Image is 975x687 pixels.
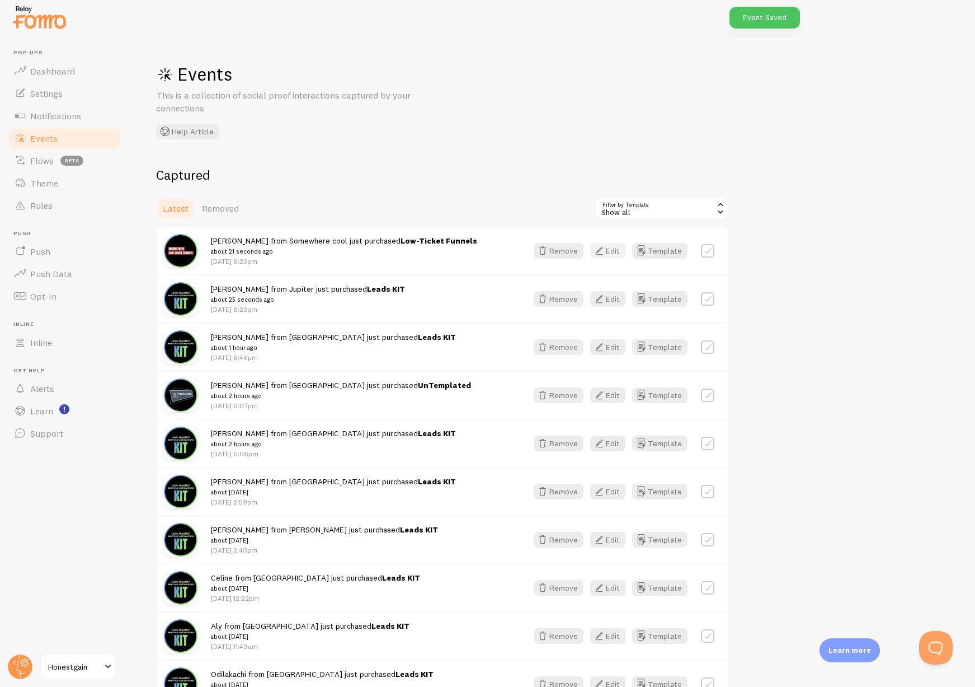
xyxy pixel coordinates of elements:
small: about 25 seconds ago [211,295,405,305]
span: Events [30,133,58,144]
button: Edit [590,628,625,644]
a: Support [7,422,122,445]
a: Learn [7,400,122,422]
span: [PERSON_NAME] from [GEOGRAPHIC_DATA] just purchased [211,332,456,353]
a: Events [7,127,122,149]
button: Remove [534,484,583,499]
a: Leads KIT [400,525,438,535]
span: [PERSON_NAME] from [PERSON_NAME] just purchased [211,525,438,545]
button: Help Article [156,124,219,139]
a: Rules [7,194,122,217]
small: about 2 hours ago [211,439,456,449]
a: Removed [195,197,246,219]
small: about 1 hour ago [211,343,456,353]
p: [DATE] 12:22pm [211,593,420,603]
small: about 2 hours ago [211,391,471,401]
span: Learn [30,405,53,417]
span: [PERSON_NAME] from Jupiter just purchased [211,284,405,305]
a: Edit [590,339,632,355]
a: Edit [590,484,632,499]
img: BwzvrzI3R4T7Qy2wrXwL [164,234,197,268]
button: Edit [590,291,625,307]
a: Edit [590,628,632,644]
a: UnTemplated [418,380,471,390]
button: Remove [534,387,583,403]
a: Low-Ticket Funnels [401,236,477,246]
small: about 21 seconds ago [211,246,477,256]
iframe: Help Scout Beacon - Open [919,631,953,665]
img: 9mZHSrDrQmyWCXHbPp9u [164,475,197,508]
a: Template [632,291,687,307]
span: Push Data [30,268,72,279]
img: 9mZHSrDrQmyWCXHbPp9u [164,330,197,364]
a: Honestgain [40,653,116,680]
a: Push Data [7,263,122,285]
small: about [DATE] [211,583,420,593]
span: [PERSON_NAME] from Somewhere cool just purchased [211,236,477,256]
a: Flows beta [7,149,122,172]
div: Learn more [819,638,880,662]
a: Dashboard [7,60,122,82]
span: Celine from [GEOGRAPHIC_DATA] just purchased [211,573,420,593]
a: Inline [7,331,122,354]
button: Edit [590,580,625,596]
button: Remove [534,436,583,451]
button: Edit [590,387,625,403]
span: Get Help [13,367,122,375]
span: Opt-In [30,291,56,302]
a: Leads KIT [418,476,456,487]
a: Leads KIT [371,621,409,631]
span: Rules [30,200,53,211]
button: Template [632,484,687,499]
img: 9mZHSrDrQmyWCXHbPp9u [164,571,197,605]
img: 9mZHSrDrQmyWCXHbPp9u [164,619,197,653]
img: 9mZHSrDrQmyWCXHbPp9u [164,282,197,316]
a: Leads KIT [382,573,420,583]
a: Edit [590,291,632,307]
button: Edit [590,484,625,499]
a: Notifications [7,105,122,127]
h1: Events [156,63,492,86]
img: MOyHSvZ6RTW1x2v0y95t [164,378,197,412]
a: Latest [156,197,195,219]
a: Leads KIT [367,284,405,294]
span: Support [30,428,63,439]
svg: <p>Watch New Feature Tutorials!</p> [59,404,69,414]
button: Template [632,339,687,355]
span: Flows [30,155,54,166]
p: [DATE] 8:23pm [211,305,405,314]
span: Inline [30,337,52,348]
p: [DATE] 11:49am [211,642,409,651]
span: Aly from [GEOGRAPHIC_DATA] just purchased [211,621,409,642]
a: Push [7,240,122,263]
span: [PERSON_NAME] from [GEOGRAPHIC_DATA] just purchased [211,380,471,401]
div: Show all [595,197,729,219]
p: [DATE] 6:07pm [211,401,471,410]
a: Edit [590,436,632,451]
a: Template [632,580,687,596]
span: [PERSON_NAME] from [GEOGRAPHIC_DATA] just purchased [211,476,456,497]
p: [DATE] 8:23pm [211,256,477,266]
img: 9mZHSrDrQmyWCXHbPp9u [164,427,197,460]
button: Remove [534,339,583,355]
button: Template [632,387,687,403]
p: Learn more [828,645,871,656]
a: Leads KIT [418,428,456,438]
span: Latest [163,203,189,214]
span: Removed [202,203,239,214]
a: Template [632,436,687,451]
span: [PERSON_NAME] from [GEOGRAPHIC_DATA] just purchased [211,428,456,449]
span: Inline [13,321,122,328]
a: Template [632,243,687,259]
p: [DATE] 2:59pm [211,497,456,507]
button: Remove [534,532,583,548]
button: Edit [590,532,625,548]
a: Edit [590,243,632,259]
button: Template [632,532,687,548]
img: fomo-relay-logo-orange.svg [12,3,68,31]
span: Honestgain [48,660,101,674]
